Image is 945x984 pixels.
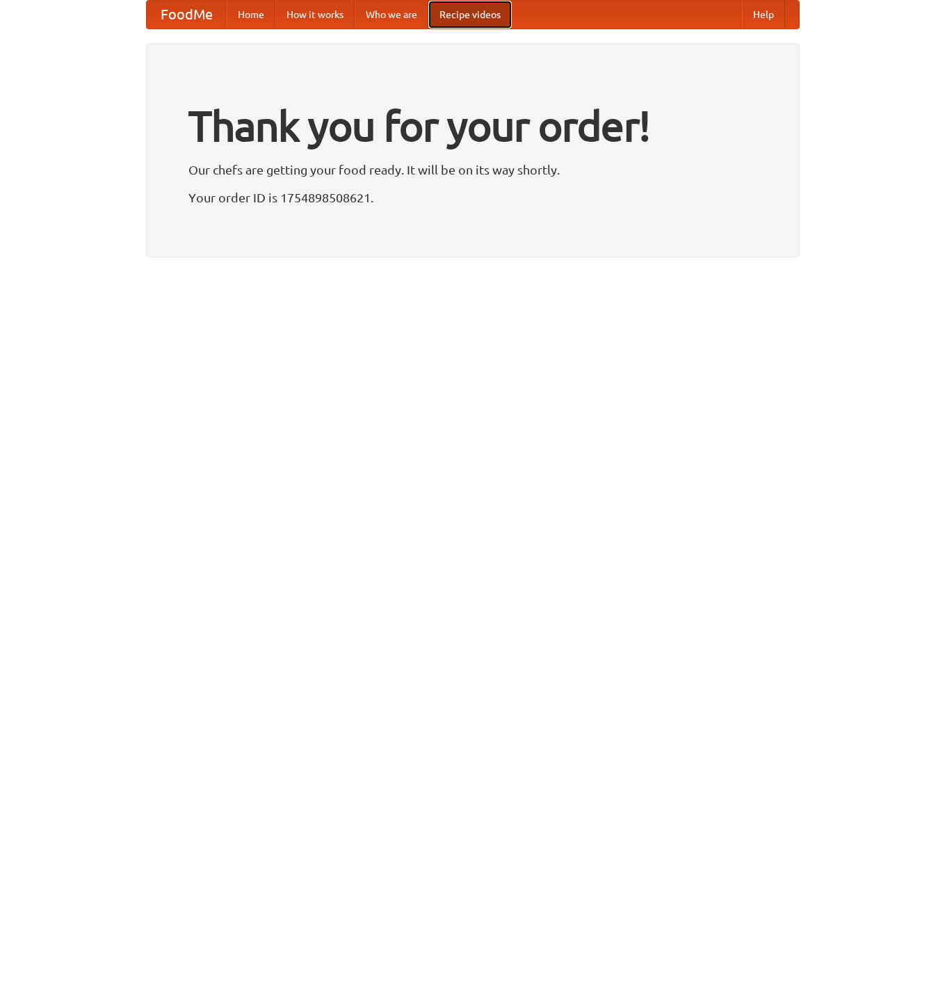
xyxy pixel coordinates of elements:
[188,187,757,208] p: Your order ID is 1754898508621.
[428,1,512,29] a: Recipe videos
[188,159,757,180] p: Our chefs are getting your food ready. It will be on its way shortly.
[188,92,757,159] h1: Thank you for your order!
[742,1,785,29] a: Help
[355,1,428,29] a: Who we are
[147,1,227,29] a: FoodMe
[275,1,355,29] a: How it works
[227,1,275,29] a: Home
